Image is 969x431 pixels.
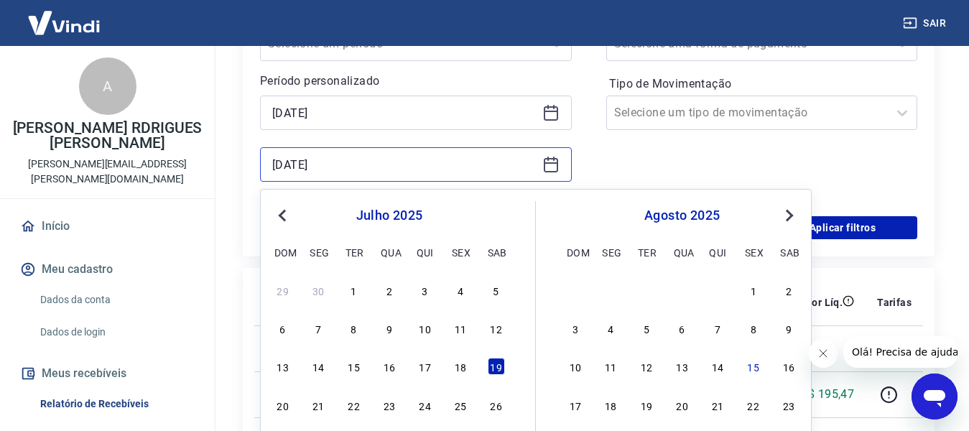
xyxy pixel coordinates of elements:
div: Choose segunda-feira, 21 de julho de 2025 [310,397,327,414]
div: Choose domingo, 13 de julho de 2025 [274,358,292,375]
div: sex [452,244,469,261]
div: Choose terça-feira, 8 de julho de 2025 [346,320,363,337]
div: sex [745,244,762,261]
div: Choose quarta-feira, 30 de julho de 2025 [674,282,691,299]
div: Choose quarta-feira, 2 de julho de 2025 [381,282,398,299]
div: Choose segunda-feira, 11 de agosto de 2025 [602,358,619,375]
div: qui [709,244,726,261]
div: dom [567,244,584,261]
div: Choose sexta-feira, 25 de julho de 2025 [452,397,469,414]
div: Choose domingo, 3 de agosto de 2025 [567,320,584,337]
div: Choose quinta-feira, 31 de julho de 2025 [709,282,726,299]
div: dom [274,244,292,261]
div: sab [488,244,505,261]
div: Choose segunda-feira, 14 de julho de 2025 [310,358,327,375]
a: Relatório de Recebíveis [34,389,198,419]
iframe: Mensagem da empresa [843,336,958,368]
div: Choose quinta-feira, 24 de julho de 2025 [417,397,434,414]
span: Olá! Precisa de ajuda? [9,10,121,22]
iframe: Botão para abrir a janela de mensagens [912,374,958,420]
div: Choose quarta-feira, 13 de agosto de 2025 [674,358,691,375]
div: Choose sexta-feira, 18 de julho de 2025 [452,358,469,375]
div: Choose domingo, 20 de julho de 2025 [274,397,292,414]
div: qua [674,244,691,261]
div: Choose sexta-feira, 22 de agosto de 2025 [745,397,762,414]
div: Choose sexta-feira, 8 de agosto de 2025 [745,320,762,337]
p: Tarifas [877,295,912,310]
button: Meu cadastro [17,254,198,285]
p: [PERSON_NAME] RDRIGUES [PERSON_NAME] [11,121,203,151]
div: Choose quinta-feira, 14 de agosto de 2025 [709,358,726,375]
a: Dados da conta [34,285,198,315]
div: Choose quinta-feira, 17 de julho de 2025 [417,358,434,375]
div: Choose sexta-feira, 4 de julho de 2025 [452,282,469,299]
div: Choose domingo, 17 de agosto de 2025 [567,397,584,414]
div: Choose sábado, 16 de agosto de 2025 [780,358,797,375]
div: qui [417,244,434,261]
button: Meus recebíveis [17,358,198,389]
div: A [79,57,136,115]
label: Tipo de Movimentação [609,75,915,93]
div: Choose sábado, 26 de julho de 2025 [488,397,505,414]
div: Choose quarta-feira, 9 de julho de 2025 [381,320,398,337]
div: seg [602,244,619,261]
div: Choose quarta-feira, 20 de agosto de 2025 [674,397,691,414]
div: Choose segunda-feira, 30 de junho de 2025 [310,282,327,299]
button: Previous Month [274,207,291,224]
div: julho 2025 [272,207,506,224]
div: agosto 2025 [565,207,799,224]
button: Next Month [781,207,798,224]
iframe: Fechar mensagem [809,339,838,368]
div: Choose terça-feira, 1 de julho de 2025 [346,282,363,299]
a: Dados de login [34,318,198,347]
div: Choose quarta-feira, 6 de agosto de 2025 [674,320,691,337]
div: Choose sábado, 2 de agosto de 2025 [780,282,797,299]
div: Choose segunda-feira, 18 de agosto de 2025 [602,397,619,414]
div: Choose sábado, 5 de julho de 2025 [488,282,505,299]
input: Data inicial [272,102,537,124]
p: [PERSON_NAME][EMAIL_ADDRESS][PERSON_NAME][DOMAIN_NAME] [11,157,203,187]
div: Choose sexta-feira, 1 de agosto de 2025 [745,282,762,299]
img: Vindi [17,1,111,45]
a: Início [17,210,198,242]
div: sab [780,244,797,261]
div: ter [346,244,363,261]
div: Choose segunda-feira, 4 de agosto de 2025 [602,320,619,337]
div: Choose quinta-feira, 21 de agosto de 2025 [709,397,726,414]
p: Valor Líq. [796,295,843,310]
div: Choose quinta-feira, 10 de julho de 2025 [417,320,434,337]
button: Sair [900,10,952,37]
div: Choose terça-feira, 29 de julho de 2025 [638,282,655,299]
p: Período personalizado [260,73,572,90]
div: Choose sexta-feira, 11 de julho de 2025 [452,320,469,337]
div: ter [638,244,655,261]
div: Choose domingo, 10 de agosto de 2025 [567,358,584,375]
div: Choose domingo, 29 de junho de 2025 [274,282,292,299]
div: Choose segunda-feira, 7 de julho de 2025 [310,320,327,337]
div: Choose quinta-feira, 3 de julho de 2025 [417,282,434,299]
div: Choose quarta-feira, 16 de julho de 2025 [381,358,398,375]
div: Choose terça-feira, 19 de agosto de 2025 [638,397,655,414]
div: seg [310,244,327,261]
div: Choose terça-feira, 5 de agosto de 2025 [638,320,655,337]
div: Choose quinta-feira, 7 de agosto de 2025 [709,320,726,337]
div: Choose sexta-feira, 15 de agosto de 2025 [745,358,762,375]
div: Choose quarta-feira, 23 de julho de 2025 [381,397,398,414]
p: R$ 195,47 [801,386,855,403]
div: Choose terça-feira, 12 de agosto de 2025 [638,358,655,375]
div: Choose terça-feira, 22 de julho de 2025 [346,397,363,414]
button: Aplicar filtros [768,216,917,239]
input: Data final [272,154,537,175]
div: Choose sábado, 23 de agosto de 2025 [780,397,797,414]
div: Choose sábado, 12 de julho de 2025 [488,320,505,337]
div: Choose domingo, 6 de julho de 2025 [274,320,292,337]
div: Choose domingo, 27 de julho de 2025 [567,282,584,299]
div: Choose segunda-feira, 28 de julho de 2025 [602,282,619,299]
div: qua [381,244,398,261]
div: Choose sábado, 9 de agosto de 2025 [780,320,797,337]
div: Choose terça-feira, 15 de julho de 2025 [346,358,363,375]
div: Choose sábado, 19 de julho de 2025 [488,358,505,375]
